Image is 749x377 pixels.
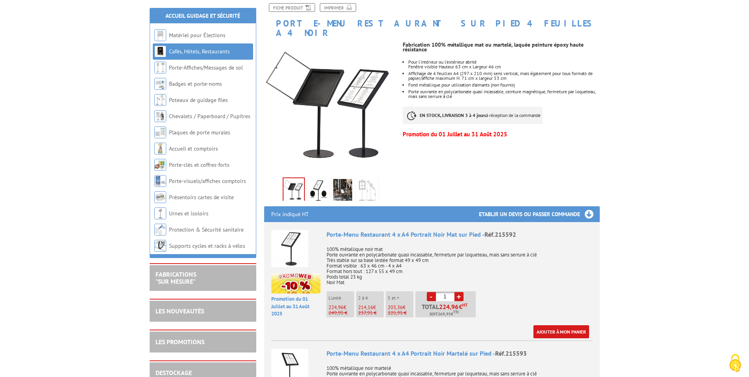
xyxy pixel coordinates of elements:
[420,112,486,118] strong: EN STOCK, LIVRAISON 3 à 4 jours
[156,338,205,346] a: LES PROMOTIONS
[169,113,250,120] a: Chevalets / Paperboard / Pupitres
[154,29,166,41] img: Matériel pour Élections
[329,304,344,311] span: 224,96
[358,295,384,301] p: 2 à 4
[533,325,589,338] a: Ajouter à mon panier
[333,179,352,204] img: 215592_restaurant_porte_menu_4xa4_terrasse.jpg
[388,305,413,310] p: €
[388,295,413,301] p: 5 et +
[156,270,196,285] a: FABRICATIONS"Sur Mesure"
[169,242,245,249] a: Supports cycles et racks à vélos
[417,303,476,317] p: Total
[271,230,308,267] img: Porte-Menu Restaurant 4 x A4 Portrait Noir Mat sur Pied
[403,107,543,124] p: à réception de la commande
[269,3,315,12] a: Fiche produit
[271,296,321,318] p: Promotion du 01 Juillet au 31 Août 2025
[358,304,373,311] span: 214,16
[358,310,384,316] p: 237,95 €
[165,12,240,19] a: Accueil Guidage et Sécurité
[169,32,225,39] a: Matériel pour Élections
[320,3,356,12] a: Imprimer
[154,143,166,155] img: Accueil et comptoirs
[388,310,413,316] p: 225,95 €
[388,304,403,311] span: 203,36
[430,311,459,317] span: Soit €
[408,60,599,64] p: Pour l’intérieur ou l’extérieur abrité
[154,191,166,203] img: Présentoirs cartes de visite
[283,178,304,203] img: 215592_restaurant_porte_menu_4xa4_mat.jpg
[154,62,166,74] img: Porte-Affiches/Messages de sol
[427,292,436,301] a: -
[495,349,527,357] span: Réf.215593
[329,305,354,310] p: €
[408,89,599,99] li: Porte ouvrante en polycarbonate quasi incassable, ceinture magnétique, fermeture par loqueteau, m...
[271,206,309,222] p: Prix indiqué HT
[329,295,354,301] p: L'unité
[169,80,222,87] a: Badges et porte-noms
[169,129,230,136] a: Plaques de porte murales
[156,369,192,377] a: DESTOCKAGE
[154,207,166,219] img: Urnes et isoloirs
[169,226,244,233] a: Protection & Sécurité sanitaire
[169,96,228,104] a: Poteaux de guidage files
[484,230,516,238] span: Réf.215592
[725,353,745,373] img: Cookies (fenêtre modale)
[154,224,166,236] img: Protection & Sécurité sanitaire
[721,350,749,377] button: Cookies (fenêtre modale)
[169,161,229,168] a: Porte-clés et coffres-forts
[169,177,246,185] a: Porte-visuels/affiches comptoirs
[154,45,166,57] img: Cafés, Hôtels, Restaurants
[154,94,166,106] img: Poteaux de guidage files
[327,241,593,285] p: 100% métallique noir mat Porte ouvrante en polycarbonate quasi incassable, fermeture par loquetea...
[403,132,599,137] p: Promotion du 01 Juillet au 31 Août 2025
[154,110,166,122] img: Chevalets / Paperboard / Pupitres
[154,159,166,171] img: Porte-clés et coffres-forts
[169,48,230,55] a: Cafés, Hôtels, Restaurants
[438,311,451,317] span: 269,95
[408,83,599,87] li: Fond métallique pour utilisation d’aimants (non fournis)
[156,307,204,315] a: LES NOUVEAUTÉS
[327,349,593,358] div: Porte-Menu Restaurant 4 x A4 Portrait Noir Martelé sur Pied -
[358,179,377,204] img: porte_menu_sur_pied_a4_4_feuilles_noir_215593.jpg
[358,305,384,310] p: €
[408,64,599,69] p: Fenêtre visible Hauteur 63 cm x Largeur 46 cm
[154,175,166,187] img: Porte-visuels/affiches comptoirs
[169,64,243,71] a: Porte-Affiches/Messages de sol
[154,78,166,90] img: Badges et porte-noms
[169,194,234,201] a: Présentoirs cartes de visite
[309,179,328,204] img: 21559_2215593_restaurant_porte_menu_4xa4.jpg
[462,302,467,308] sup: HT
[403,41,584,53] strong: Fabrication 100% métallique mat ou martelé, laquée peinture époxy haute résistance
[169,210,208,217] a: Urnes et isoloirs
[154,126,166,138] img: Plaques de porte murales
[459,303,462,310] span: €
[271,273,321,294] img: promotion
[154,240,166,252] img: Supports cycles et racks à vélos
[169,145,218,152] a: Accueil et comptoirs
[264,41,397,175] img: 215592_restaurant_porte_menu_4xa4_mat.jpg
[329,310,354,316] p: 249,95 €
[327,230,593,239] div: Porte-Menu Restaurant 4 x A4 Portrait Noir Mat sur Pied -
[479,206,600,222] h3: Etablir un devis ou passer commande
[454,292,464,301] a: +
[453,310,459,314] sup: TTC
[439,303,459,310] span: 224,96
[408,71,599,81] li: Affichage de 4 feuilles A4 (297 x 210 mm) sens vertical, mais également pour tous formats de papi...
